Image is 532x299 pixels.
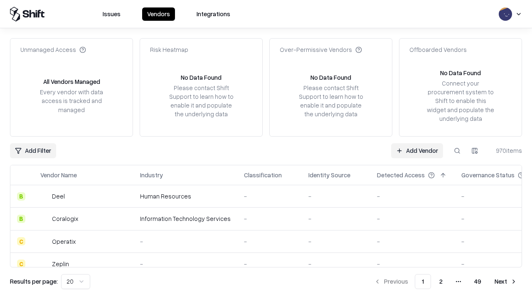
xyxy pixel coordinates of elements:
[140,214,231,223] div: Information Technology Services
[142,7,175,21] button: Vendors
[181,73,222,82] div: No Data Found
[244,171,282,179] div: Classification
[20,45,86,54] div: Unmanaged Access
[140,192,231,201] div: Human Resources
[308,260,364,268] div: -
[308,171,350,179] div: Identity Source
[37,88,106,114] div: Every vendor with data access is tracked and managed
[98,7,126,21] button: Issues
[17,215,25,223] div: B
[167,83,236,119] div: Please contact Shift Support to learn how to enable it and populate the underlying data
[140,171,163,179] div: Industry
[489,146,522,155] div: 970 items
[40,215,49,223] img: Coralogix
[17,237,25,245] div: C
[43,77,100,86] div: All Vendors Managed
[244,260,295,268] div: -
[10,143,56,158] button: Add Filter
[140,237,231,246] div: -
[40,260,49,268] img: Zeplin
[409,45,467,54] div: Offboarded Vendors
[150,45,188,54] div: Risk Heatmap
[140,260,231,268] div: -
[310,73,351,82] div: No Data Found
[10,277,58,286] p: Results per page:
[308,214,364,223] div: -
[244,237,295,246] div: -
[244,214,295,223] div: -
[296,83,365,119] div: Please contact Shift Support to learn how to enable it and populate the underlying data
[468,274,488,289] button: 49
[52,192,65,201] div: Deel
[17,260,25,268] div: C
[308,192,364,201] div: -
[377,260,448,268] div: -
[391,143,443,158] a: Add Vendor
[415,274,431,289] button: 1
[377,171,425,179] div: Detected Access
[461,171,515,179] div: Governance Status
[40,171,77,179] div: Vendor Name
[433,274,449,289] button: 2
[244,192,295,201] div: -
[377,192,448,201] div: -
[40,237,49,245] img: Operatix
[17,192,25,201] div: B
[377,214,448,223] div: -
[192,7,235,21] button: Integrations
[280,45,362,54] div: Over-Permissive Vendors
[52,214,78,223] div: Coralogix
[440,69,481,77] div: No Data Found
[426,79,495,123] div: Connect your procurement system to Shift to enable this widget and populate the underlying data
[377,237,448,246] div: -
[40,192,49,201] img: Deel
[52,260,69,268] div: Zeplin
[490,274,522,289] button: Next
[308,237,364,246] div: -
[52,237,76,246] div: Operatix
[369,274,522,289] nav: pagination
